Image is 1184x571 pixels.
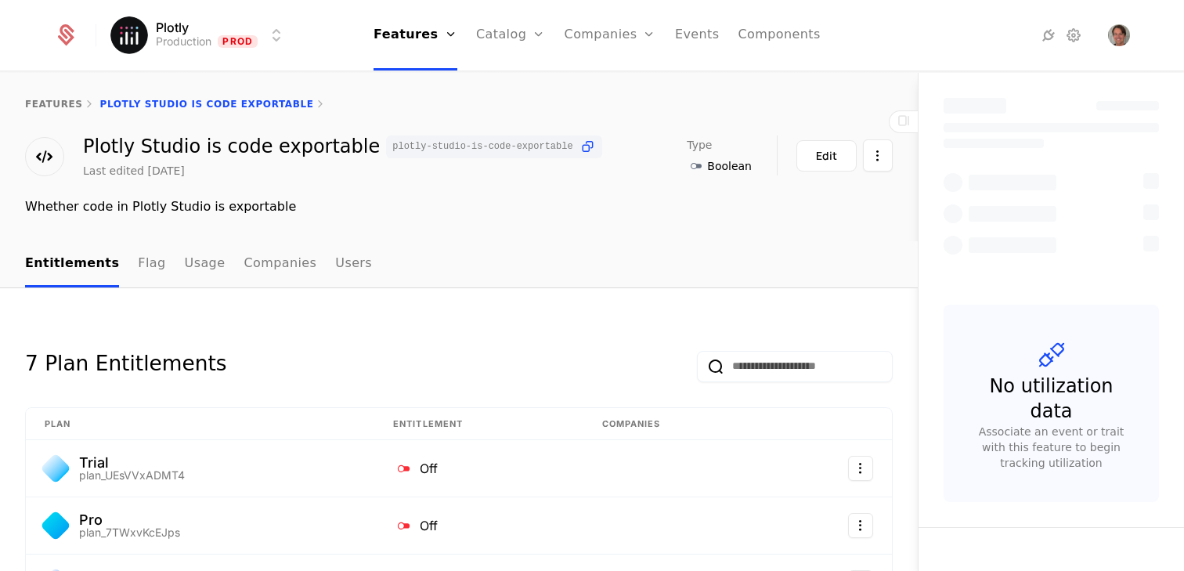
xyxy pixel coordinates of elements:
a: Users [335,241,372,287]
button: Open user button [1108,24,1130,46]
nav: Main [25,241,893,287]
div: plan_7TWxvKcEJps [79,527,180,538]
button: Select action [863,139,893,172]
div: No utilization data [975,374,1128,424]
span: plotly-studio-is-code-exportable [392,142,572,151]
a: Companies [244,241,316,287]
a: Entitlements [25,241,119,287]
div: Plotly Studio is code exportable [83,136,602,158]
div: Production [156,34,211,49]
button: Select action [848,456,873,481]
span: Type [687,139,712,150]
div: Associate an event or trait with this feature to begin tracking utilization [969,424,1134,471]
span: Plotly [156,21,189,34]
span: Prod [218,35,258,48]
div: Pro [79,513,180,527]
img: Robert Claus [1108,24,1130,46]
th: Entitlement [374,408,583,441]
button: Edit [796,140,857,172]
th: Companies [583,408,771,441]
button: Select environment [115,18,286,52]
div: Off [393,515,565,536]
a: Flag [138,241,165,287]
div: Last edited [DATE] [83,163,185,179]
a: Integrations [1039,26,1058,45]
img: Plotly [110,16,148,54]
div: Whether code in Plotly Studio is exportable [25,197,893,216]
ul: Choose Sub Page [25,241,372,287]
div: Edit [816,148,837,164]
div: 7 Plan Entitlements [25,351,226,382]
button: Select action [848,513,873,538]
a: features [25,99,83,110]
a: Usage [185,241,226,287]
div: Trial [79,456,185,470]
a: Settings [1064,26,1083,45]
div: plan_UEsVVxADMT4 [79,470,185,481]
th: Plan [26,408,374,441]
span: Boolean [707,158,752,174]
div: Off [393,458,565,479]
